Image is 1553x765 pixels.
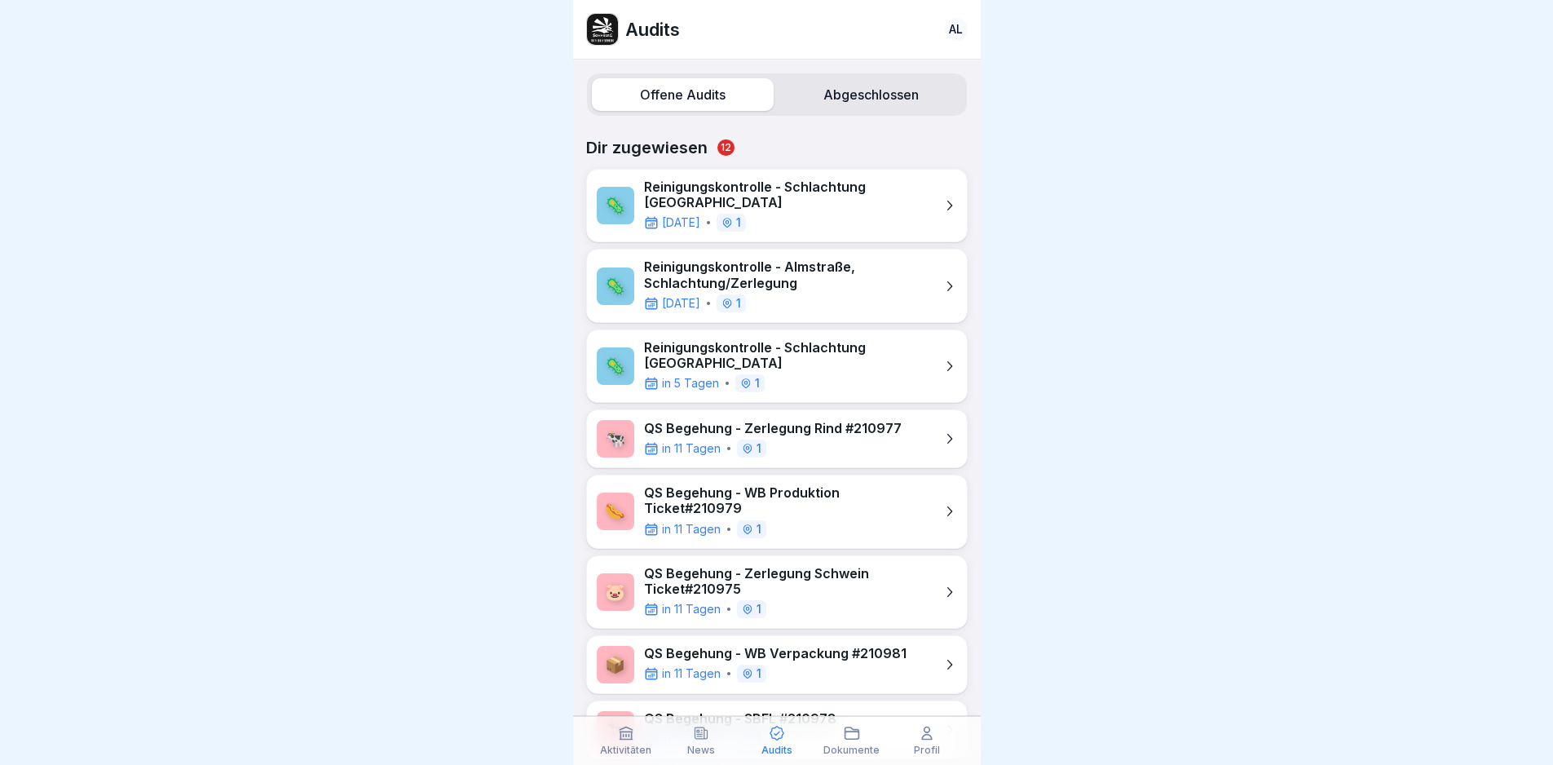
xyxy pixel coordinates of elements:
div: 🦠 [597,347,634,385]
p: 1 [736,217,741,228]
a: 🦠Reinigungskontrolle - Schlachtung [GEOGRAPHIC_DATA]in 5 Tagen1 [586,329,968,403]
p: 1 [757,443,761,454]
label: Offene Audits [592,78,774,111]
p: Aktivitäten [600,745,651,756]
p: in 11 Tagen [662,601,721,617]
p: 1 [736,298,741,309]
p: QS Begehung - Zerlegung Rind #210977 [644,421,902,436]
p: 1 [757,604,761,615]
p: Reinigungskontrolle - Schlachtung [GEOGRAPHIC_DATA] [644,179,934,210]
p: Dir zugewiesen [586,138,968,157]
p: 1 [757,668,761,679]
a: 🐄QS Begehung - SBFL #210978in 11 Tagen1 [586,701,968,759]
p: in 5 Tagen [662,375,719,391]
a: 🌭QS Begehung - WB Produktion Ticket#210979in 11 Tagen1 [586,475,968,548]
div: 🐄 [597,420,634,458]
span: 12 [717,139,735,156]
p: [DATE] [662,214,700,231]
a: AL [945,18,968,41]
div: 🌭 [597,493,634,530]
p: QS Begehung - WB Produktion Ticket#210979 [644,485,934,516]
p: in 11 Tagen [662,666,721,682]
p: QS Begehung - SBFL #210978 [644,711,836,727]
div: 🦠 [597,268,634,305]
p: in 11 Tagen [662,521,721,537]
div: 🐄 [597,711,634,749]
a: 🐄QS Begehung - Zerlegung Rind #210977in 11 Tagen1 [586,409,968,468]
div: 📦 [597,646,634,683]
p: QS Begehung - Zerlegung Schwein Ticket#210975 [644,566,934,597]
div: 🦠 [597,187,634,224]
p: 1 [755,378,760,389]
p: Audits [761,745,792,756]
label: Abgeschlossen [780,78,962,111]
p: Audits [625,19,680,40]
p: 1 [757,524,761,535]
p: Profil [914,745,940,756]
a: 📦QS Begehung - WB Verpackung #210981in 11 Tagen1 [586,635,968,694]
p: News [687,745,715,756]
a: 🐷QS Begehung - Zerlegung Schwein Ticket#210975in 11 Tagen1 [586,555,968,629]
a: 🦠Reinigungskontrolle - Schlachtung [GEOGRAPHIC_DATA][DATE]1 [586,169,968,242]
p: Reinigungskontrolle - Almstraße, Schlachtung/Zerlegung [644,259,934,290]
p: Dokumente [823,745,880,756]
img: zazc8asra4ka39jdtci05bj8.png [587,14,618,45]
a: 🦠Reinigungskontrolle - Almstraße, Schlachtung/Zerlegung[DATE]1 [586,249,968,322]
p: QS Begehung - WB Verpackung #210981 [644,646,907,661]
div: 🐷 [597,573,634,611]
p: in 11 Tagen [662,440,721,457]
p: Reinigungskontrolle - Schlachtung [GEOGRAPHIC_DATA] [644,340,934,371]
p: [DATE] [662,295,700,312]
